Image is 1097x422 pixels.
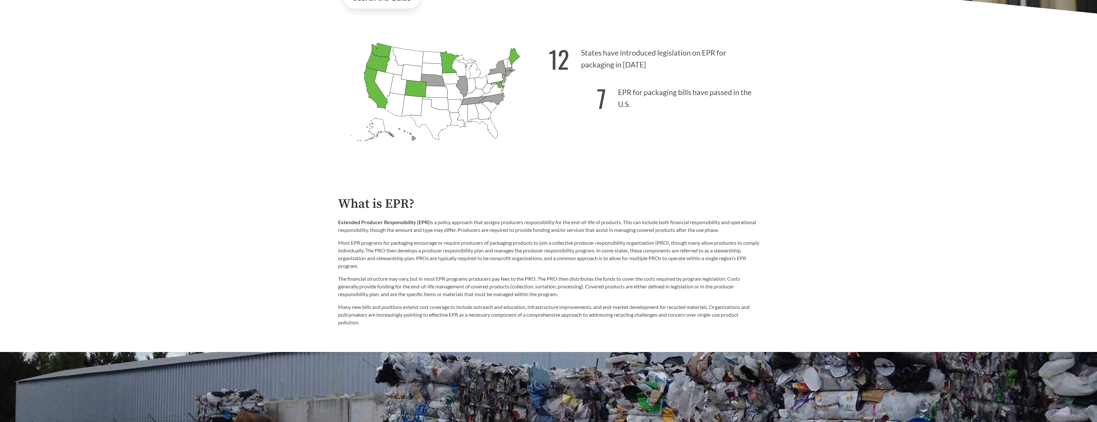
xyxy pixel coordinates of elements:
strong: Extended Producer Responsibility (EPR) [338,219,430,225]
p: Most EPR programs for packaging encourage or require producers of packaging products to join a co... [338,239,759,270]
p: EPR for packaging bills have passed in the U.S. [549,77,759,116]
strong: 7 [597,80,606,116]
p: States have introduced legislation on EPR for packaging in [DATE] [549,37,759,77]
p: is a policy approach that assigns producers responsibility for the end-of-life of products. This ... [338,218,759,234]
p: Many new bills and positions extend cost coverage to include outreach and education, infrastructu... [338,303,759,326]
strong: 12 [549,41,569,77]
p: The financial structure may vary, but in most EPR programs producers pay fees to the PRO. The PRO... [338,275,759,298]
h2: What is EPR? [338,197,759,211]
